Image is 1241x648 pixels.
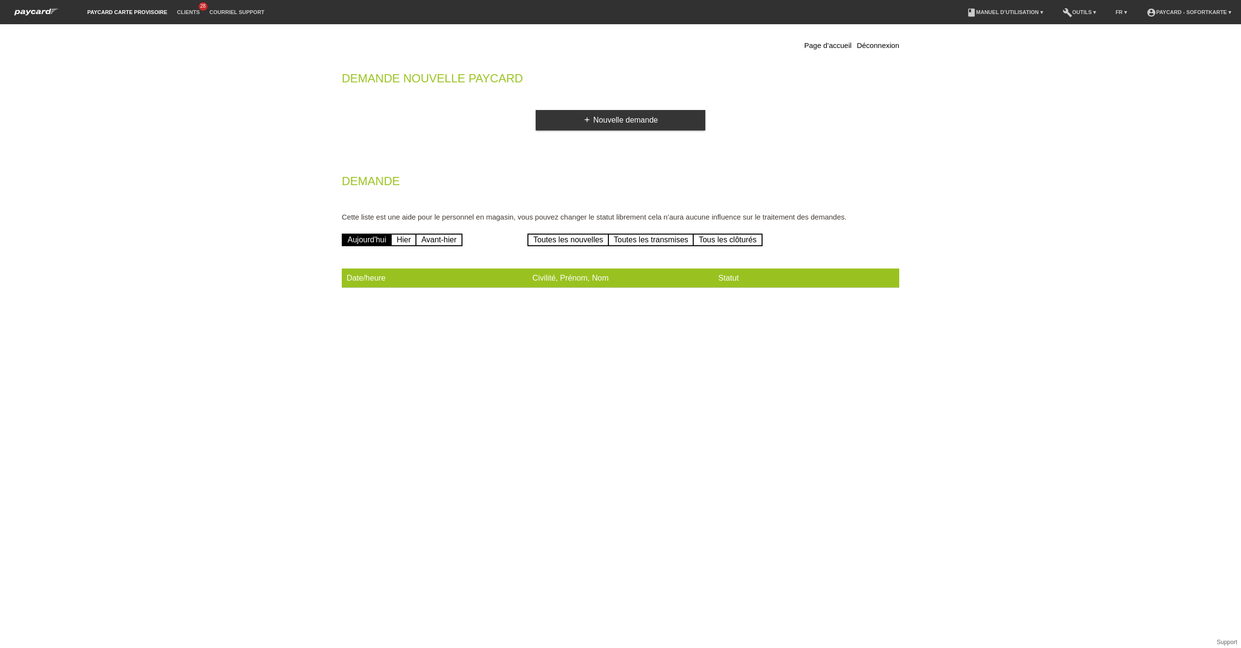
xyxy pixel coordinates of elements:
a: buildOutils ▾ [1058,9,1101,15]
a: paycard carte provisoire [82,9,172,15]
img: paycard Sofortkarte [10,7,63,17]
a: Déconnexion [857,41,899,49]
a: Tous les clôturés [693,234,762,246]
a: Aujourd'hui [342,234,392,246]
a: Toutes les nouvelles [527,234,609,246]
a: account_circlepaycard - Sofortkarte ▾ [1142,9,1236,15]
a: Courriel Support [205,9,269,15]
span: 28 [199,2,207,11]
th: Statut [714,269,899,288]
a: paycard Sofortkarte [10,11,63,18]
a: Support [1217,639,1237,646]
a: Avant-hier [415,234,462,246]
a: addNouvelle demande [536,110,705,130]
a: bookManuel d’utilisation ▾ [962,9,1048,15]
a: Toutes les transmises [608,234,694,246]
i: book [967,8,976,17]
th: Date/heure [342,269,527,288]
a: Hier [391,234,416,246]
th: Civilité, Prénom, Nom [527,269,713,288]
h2: Demande [342,176,899,191]
p: Cette liste est une aide pour le personnel en magasin, vous pouvez changer le statut librement ce... [342,213,899,221]
a: Page d’accueil [804,41,852,49]
a: FR ▾ [1111,9,1132,15]
i: add [583,116,591,124]
i: account_circle [1146,8,1156,17]
i: build [1063,8,1072,17]
h2: Demande nouvelle Paycard [342,74,899,88]
a: Clients [172,9,205,15]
